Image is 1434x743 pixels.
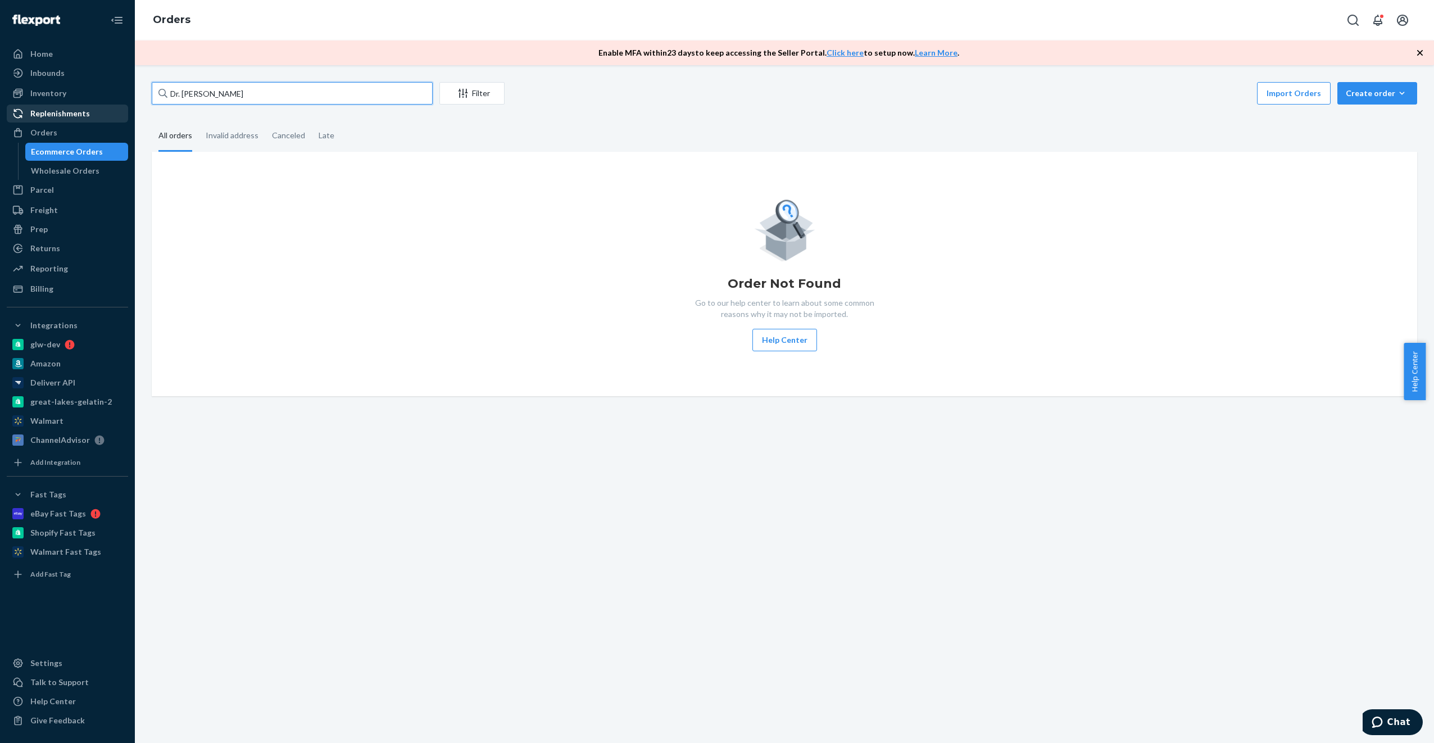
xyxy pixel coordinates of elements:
[31,146,103,157] div: Ecommerce Orders
[158,121,192,152] div: All orders
[30,658,62,669] div: Settings
[7,45,128,63] a: Home
[7,393,128,411] a: great-lakes-gelatin-2
[7,505,128,523] a: eBay Fast Tags
[30,677,89,688] div: Talk to Support
[30,339,60,350] div: glw-dev
[7,201,128,219] a: Freight
[106,9,128,31] button: Close Navigation
[30,434,90,446] div: ChannelAdvisor
[30,546,101,558] div: Walmart Fast Tags
[598,47,959,58] p: Enable MFA within 23 days to keep accessing the Seller Portal. to setup now. .
[1367,9,1389,31] button: Open notifications
[7,374,128,392] a: Deliverr API
[30,377,75,388] div: Deliverr API
[827,48,864,57] a: Click here
[30,527,96,538] div: Shopify Fast Tags
[7,316,128,334] button: Integrations
[1337,82,1417,105] button: Create order
[30,358,61,369] div: Amazon
[206,121,258,150] div: Invalid address
[30,396,112,407] div: great-lakes-gelatin-2
[7,565,128,583] a: Add Fast Tag
[7,336,128,354] a: glw-dev
[7,355,128,373] a: Amazon
[7,64,128,82] a: Inbounds
[7,280,128,298] a: Billing
[30,415,63,427] div: Walmart
[319,121,334,150] div: Late
[25,162,129,180] a: Wholesale Orders
[30,263,68,274] div: Reporting
[30,48,53,60] div: Home
[915,48,957,57] a: Learn More
[272,121,305,150] div: Canceled
[152,82,433,105] input: Search orders
[30,67,65,79] div: Inbounds
[30,715,85,726] div: Give Feedback
[31,165,99,176] div: Wholesale Orders
[1257,82,1331,105] button: Import Orders
[1342,9,1364,31] button: Open Search Box
[7,712,128,730] button: Give Feedback
[12,15,60,26] img: Flexport logo
[30,127,57,138] div: Orders
[686,297,883,320] p: Go to our help center to learn about some common reasons why it may not be imported.
[153,13,190,26] a: Orders
[7,654,128,672] a: Settings
[30,88,66,99] div: Inventory
[30,508,86,519] div: eBay Fast Tags
[25,143,129,161] a: Ecommerce Orders
[1363,709,1423,737] iframe: Opens a widget where you can chat to one of our agents
[728,275,841,293] h1: Order Not Found
[7,239,128,257] a: Returns
[30,489,66,500] div: Fast Tags
[7,486,128,504] button: Fast Tags
[7,412,128,430] a: Walmart
[7,84,128,102] a: Inventory
[30,184,54,196] div: Parcel
[144,4,199,37] ol: breadcrumbs
[752,329,817,351] button: Help Center
[7,220,128,238] a: Prep
[30,696,76,707] div: Help Center
[7,105,128,123] a: Replenishments
[439,82,505,105] button: Filter
[754,197,815,261] img: Empty list
[1391,9,1414,31] button: Open account menu
[7,454,128,472] a: Add Integration
[30,569,71,579] div: Add Fast Tag
[7,181,128,199] a: Parcel
[440,88,504,99] div: Filter
[30,243,60,254] div: Returns
[30,457,80,467] div: Add Integration
[7,692,128,710] a: Help Center
[7,673,128,691] button: Talk to Support
[7,543,128,561] a: Walmart Fast Tags
[1346,88,1409,99] div: Create order
[7,524,128,542] a: Shopify Fast Tags
[1404,343,1426,400] button: Help Center
[30,205,58,216] div: Freight
[30,224,48,235] div: Prep
[30,320,78,331] div: Integrations
[7,260,128,278] a: Reporting
[30,283,53,295] div: Billing
[7,431,128,449] a: ChannelAdvisor
[30,108,90,119] div: Replenishments
[7,124,128,142] a: Orders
